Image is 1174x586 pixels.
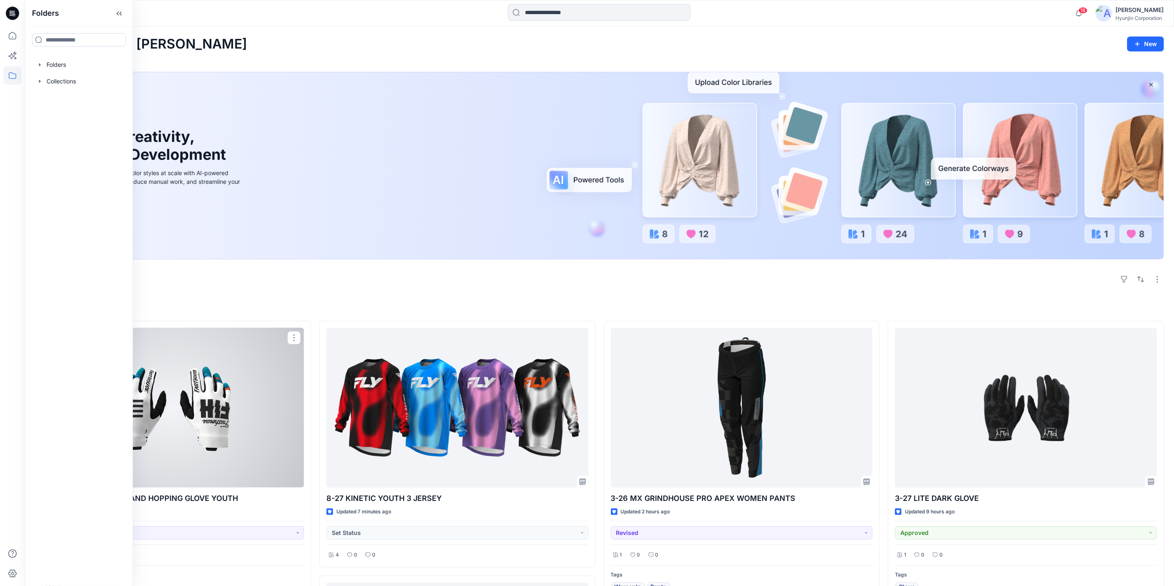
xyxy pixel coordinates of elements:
p: Tags [42,571,304,579]
img: avatar [1096,5,1112,22]
h2: Welcome back, [PERSON_NAME] [35,37,247,52]
p: Tags [611,571,873,579]
p: 1 [620,551,622,559]
a: 8-27 KINETIC YOUTH 3 JERSEY [326,328,588,488]
p: 1 [904,551,906,559]
p: Updated 2 hours ago [621,508,670,516]
p: 4 [336,551,339,559]
p: Updated 9 hours ago [905,508,955,516]
p: 0 [354,551,357,559]
p: 0 [939,551,943,559]
div: [PERSON_NAME] [1115,5,1164,15]
a: Discover more [55,205,242,221]
button: New [1127,37,1164,51]
p: 3-27 LITE DARK GLOVE [895,493,1157,504]
p: 8-27 KINETIC YOUTH 3 JERSEY [326,493,588,504]
h4: Styles [35,303,1164,313]
p: 1-GRINDHOUSE PRO ISLAND HOPPING GLOVE YOUTH [42,493,304,504]
p: 0 [372,551,375,559]
p: Updated 7 minutes ago [336,508,391,516]
div: Explore ideas faster and recolor styles at scale with AI-powered tools that boost creativity, red... [55,168,242,195]
a: 3-27 LITE DARK GLOVE [895,328,1157,488]
p: 0 [921,551,924,559]
a: 3-26 MX GRINDHOUSE PRO APEX WOMEN PANTS [611,328,873,488]
h1: Unleash Creativity, Speed Up Development [55,128,230,164]
span: 18 [1078,7,1088,14]
p: 0 [637,551,640,559]
p: 3-26 MX GRINDHOUSE PRO APEX WOMEN PANTS [611,493,873,504]
p: Tags [895,571,1157,579]
div: Hyunjin Corporation [1115,15,1164,21]
p: 0 [655,551,659,559]
a: 1-GRINDHOUSE PRO ISLAND HOPPING GLOVE YOUTH [42,328,304,488]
